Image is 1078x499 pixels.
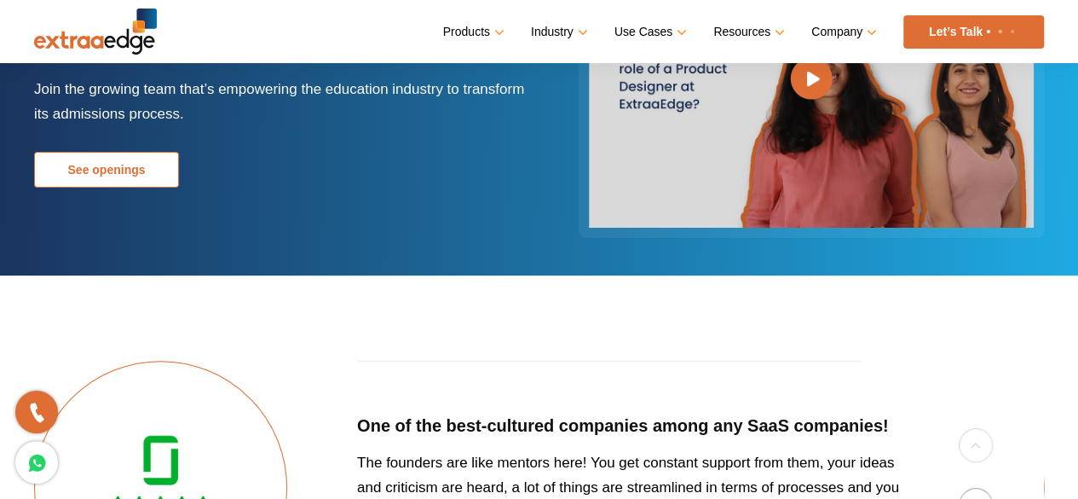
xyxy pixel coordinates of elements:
[531,20,585,44] a: Industry
[713,20,781,44] a: Resources
[34,77,527,126] p: Join the growing team that’s empowering the education industry to transform its admissions process.
[357,415,917,437] h5: One of the best-cultured companies among any SaaS companies!
[614,20,683,44] a: Use Cases
[811,20,873,44] a: Company
[903,15,1044,49] a: Let’s Talk
[443,20,501,44] a: Products
[34,152,179,188] a: See openings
